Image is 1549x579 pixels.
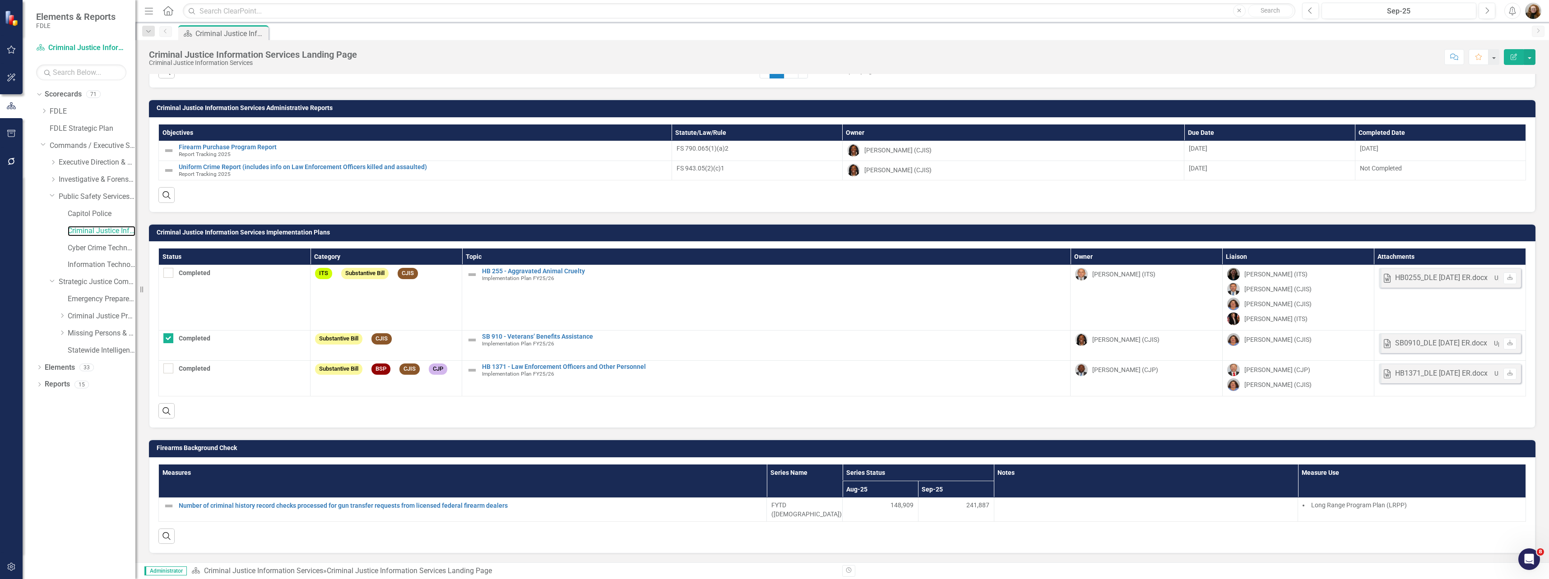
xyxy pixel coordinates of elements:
[672,141,842,161] td: Double-Click to Edit
[847,144,860,156] img: Lucy Saunders
[179,171,231,177] span: Report Tracking 2025
[864,165,932,175] div: [PERSON_NAME] (CJIS)
[677,145,728,152] span: FS 790.065(1)(a)2
[1092,270,1155,279] div: [PERSON_NAME] (ITS)
[1518,548,1540,570] iframe: Intercom live chat
[462,265,1071,331] td: Double-Click to Edit Right Click for Context Menu
[890,501,914,510] span: 148,909
[68,226,135,236] a: Criminal Justice Information Services
[482,371,554,377] span: Implementation Plan FY25/26
[1222,361,1374,396] td: Double-Click to Edit
[159,331,311,361] td: Double-Click to Edit
[311,265,462,331] td: Double-Click to Edit
[74,381,89,388] div: 15
[1071,265,1222,331] td: Double-Click to Edit
[341,268,389,279] span: Substantive Bill
[1184,141,1355,161] td: Double-Click to Edit
[1244,314,1308,323] div: [PERSON_NAME] (ITS)
[1222,331,1374,361] td: Double-Click to Edit
[482,333,1066,340] a: SB 910 - Veterans’ Benefits Assistance
[429,363,447,375] span: CJP
[371,333,392,345] span: CJIS
[1244,365,1310,374] div: [PERSON_NAME] (CJP)
[68,311,135,322] a: Criminal Justice Professionalism, Standards & Training Services
[159,161,672,180] td: Double-Click to Edit Right Click for Context Menu
[467,335,478,345] img: Not Defined
[482,268,1066,275] a: HB 255 - Aggravated Animal Cruelty
[179,502,762,509] a: Number of criminal history record checks processed for gun transfer requests from licensed federa...
[1189,165,1207,172] span: [DATE]
[482,275,554,281] span: Implementation Plan FY25/26
[157,229,1531,236] h3: Criminal Justice Information Services Implementation Plans
[1374,265,1526,331] td: Double-Click to Edit
[1298,497,1526,521] td: Double-Click to Edit
[144,566,187,575] span: Administrator
[847,164,860,176] img: Lucy Saunders
[68,345,135,356] a: Statewide Intelligence
[163,145,174,156] img: Not Defined
[467,365,478,376] img: Not Defined
[36,43,126,53] a: Criminal Justice Information Services
[79,363,94,371] div: 33
[1227,268,1240,280] img: Nicole Howard
[1244,380,1312,389] div: [PERSON_NAME] (CJIS)
[86,91,101,98] div: 71
[966,501,989,510] span: 241,887
[1248,5,1293,17] button: Search
[159,265,311,331] td: Double-Click to Edit
[1322,3,1476,19] button: Sep-25
[1227,378,1240,391] img: Rachel Truxell
[864,146,932,155] div: [PERSON_NAME] (CJIS)
[1395,338,1487,349] div: SB0910_DLE [DATE] ER.docx
[1374,361,1526,396] td: Double-Click to Edit
[1244,285,1312,294] div: [PERSON_NAME] (CJIS)
[50,124,135,134] a: FDLE Strategic Plan
[462,361,1071,396] td: Double-Click to Edit Right Click for Context Menu
[842,141,1184,161] td: Double-Click to Edit
[183,3,1295,19] input: Search ClearPoint...
[50,141,135,151] a: Commands / Executive Support Branch
[50,106,135,117] a: FDLE
[1360,164,1521,173] div: Not Completed
[399,363,420,375] span: CJIS
[45,89,82,100] a: Scorecards
[1355,161,1526,180] td: Double-Click to Edit
[1184,161,1355,180] td: Double-Click to Edit
[157,105,1531,111] h3: Criminal Justice Information Services Administrative Reports
[45,363,75,373] a: Elements
[157,445,1531,451] h3: Firearms Background Check
[315,363,362,375] span: Substantive Bill
[1355,141,1526,161] td: Double-Click to Edit
[1395,273,1488,283] div: HB0255_DLE [DATE] ER.docx
[36,64,126,80] input: Search Below...
[149,50,357,60] div: Criminal Justice Information Services Landing Page
[1075,333,1088,346] img: Lucy Saunders
[1227,283,1240,295] img: Chuck Murphy
[59,175,135,185] a: Investigative & Forensic Services Command
[1525,3,1541,19] img: Jennifer Siddoway
[994,497,1298,521] td: Double-Click to Edit
[1244,299,1312,308] div: [PERSON_NAME] (CJIS)
[672,161,842,180] td: Double-Click to Edit
[191,566,835,576] div: »
[45,379,70,390] a: Reports
[315,268,332,279] span: ITS
[1360,145,1378,152] span: [DATE]
[159,141,672,161] td: Double-Click to Edit Right Click for Context Menu
[179,151,231,157] span: Report Tracking 2025
[1227,298,1240,310] img: Rachel Truxell
[1261,7,1280,14] span: Search
[315,333,362,345] span: Substantive Bill
[1071,361,1222,396] td: Double-Click to Edit
[842,161,1184,180] td: Double-Click to Edit
[1227,312,1240,325] img: Erica Wolaver
[68,328,135,339] a: Missing Persons & Offender Enforcement
[371,363,390,375] span: BSP
[68,260,135,270] a: Information Technology Services
[398,268,418,279] span: CJIS
[159,361,311,396] td: Double-Click to Edit
[311,361,462,396] td: Double-Click to Edit
[163,165,174,176] img: Not Defined
[1395,368,1488,379] div: HB1371_DLE [DATE] ER.docx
